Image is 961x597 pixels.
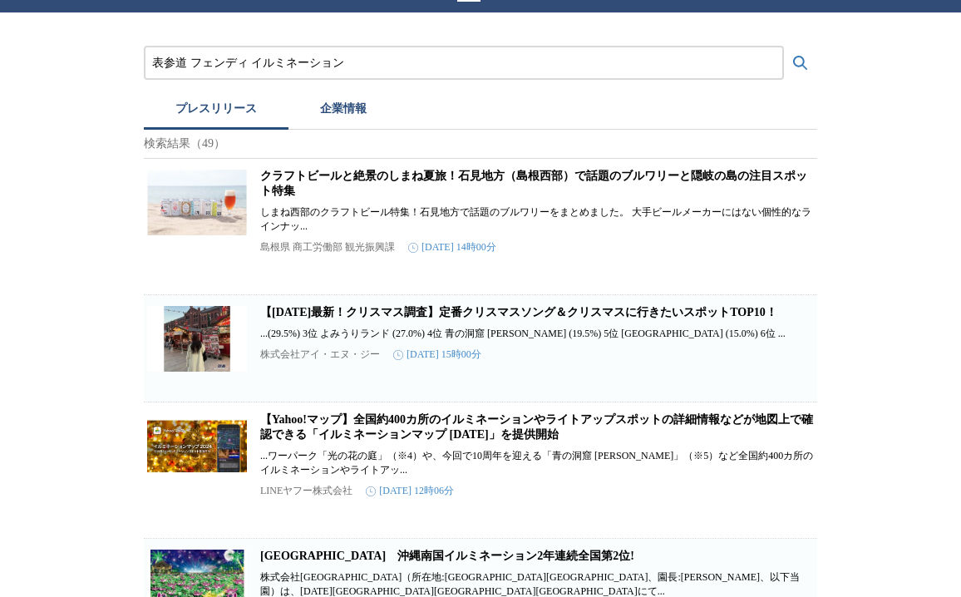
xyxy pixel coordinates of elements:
p: ...(29.5%) 3位 よみうりランド (27.0%) 4位 青の洞窟 [PERSON_NAME] (19.5%) 5位 [GEOGRAPHIC_DATA] (15.0%) 6位 ... [260,327,814,341]
button: プレスリリース [144,93,288,130]
img: 【Yahoo!マップ】全国約400カ所のイルミネーションやライトアップスポットの詳細情報などが地図上で確認できる「イルミネーションマップ 2024」を提供開始 [147,412,247,479]
time: [DATE] 12時06分 [366,484,454,498]
p: ...ワーパーク「光の花の庭」（※4）や、今回で10周年を迎える「青の洞窟 [PERSON_NAME]」（※5）など全国約400カ所のイルミネーションやライトアッ... [260,449,814,477]
p: しまね西部のクラフトビール特集！石見地方で話題のブルワリーをまとめました。 大手ビールメーカーにはない個性的なラインナッ... [260,205,814,234]
p: 株式会社アイ・エヌ・ジー [260,348,380,362]
p: LINEヤフー株式会社 [260,484,352,498]
a: 【[DATE]最新！クリスマス調査】定番クリスマスソング＆クリスマスに行きたいスポットTOP10！ [260,306,777,318]
button: 検索する [784,47,817,80]
time: [DATE] 15時00分 [393,348,481,362]
img: クラフトビールと絶景のしまね夏旅！石見地方（島根西部）で話題のブルワリーと隠岐の島の注目スポット特集 [147,169,247,235]
a: [GEOGRAPHIC_DATA] 沖縄南国イルミネーション2年連続全国第2位! [260,550,634,562]
a: 【Yahoo!マップ】全国約400カ所のイルミネーションやライトアップスポットの詳細情報などが地図上で確認できる「イルミネーションマップ [DATE]」を提供開始 [260,413,813,441]
time: [DATE] 14時00分 [408,240,496,254]
button: 企業情報 [288,93,398,130]
p: 島根県 商工労働部 観光振興課 [260,240,395,254]
p: 検索結果（49） [144,130,817,159]
img: 【2024年最新！クリスマス調査】定番クリスマスソング＆クリスマスに行きたいスポットTOP10！ [147,305,247,372]
a: クラフトビールと絶景のしまね夏旅！石見地方（島根西部）で話題のブルワリーと隠岐の島の注目スポット特集 [260,170,807,197]
input: プレスリリースおよび企業を検索する [152,54,776,72]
